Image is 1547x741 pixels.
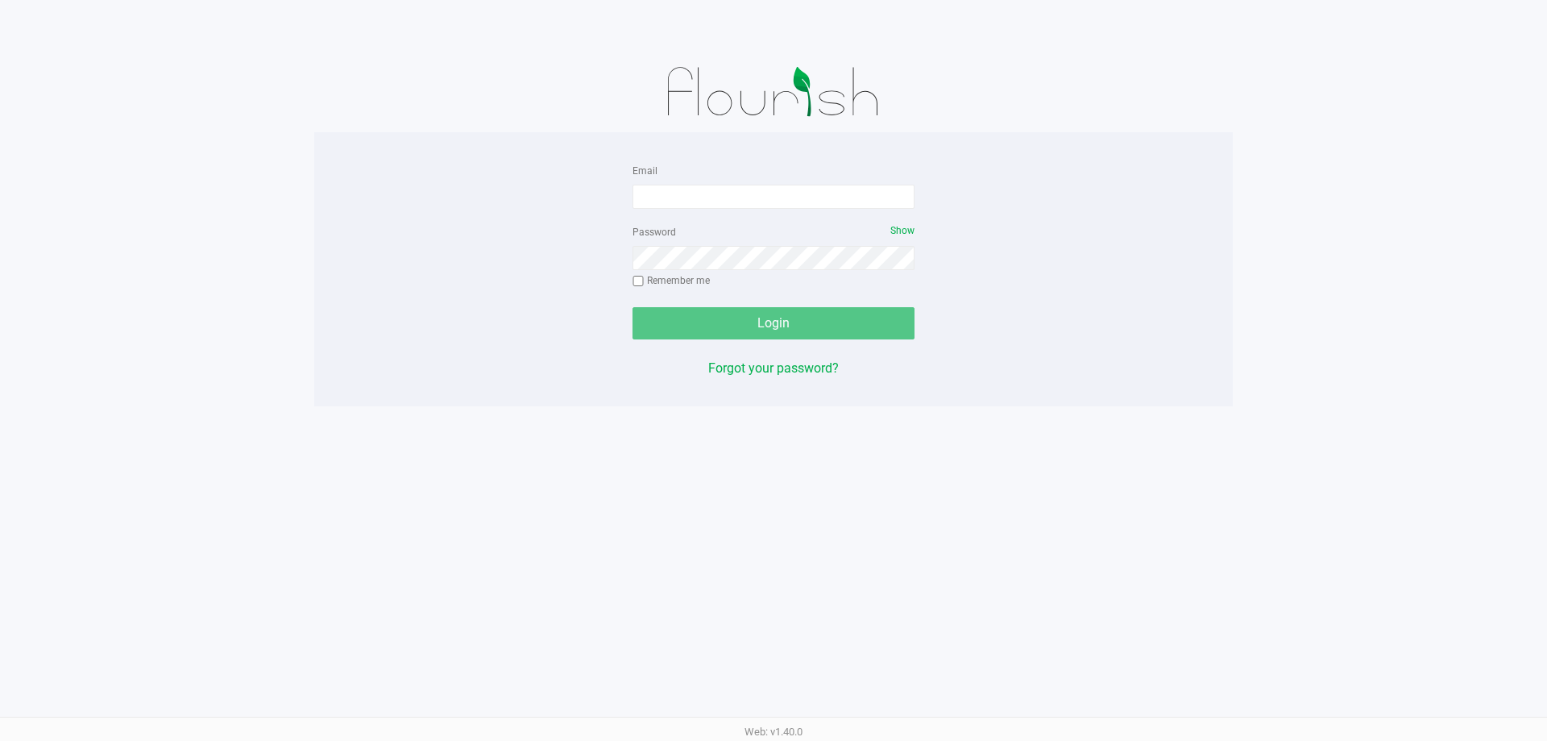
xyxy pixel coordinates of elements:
button: Forgot your password? [708,359,839,378]
input: Remember me [632,276,644,287]
span: Web: v1.40.0 [744,726,803,738]
label: Remember me [632,273,710,288]
label: Password [632,225,676,239]
label: Email [632,164,657,178]
span: Show [890,225,915,236]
